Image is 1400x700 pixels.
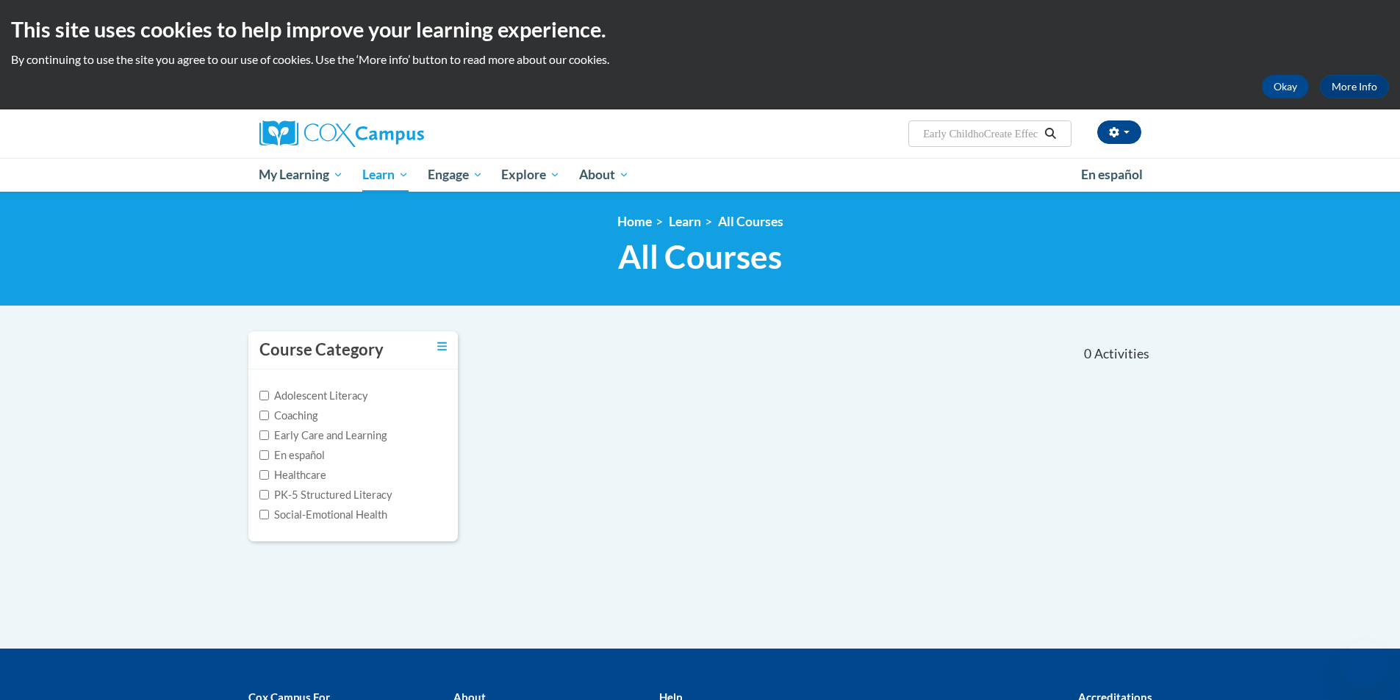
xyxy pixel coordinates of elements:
button: Account Settings [1097,120,1141,144]
input: Checkbox for Options [259,490,269,499]
button: Okay [1262,75,1309,98]
span: All Courses [618,237,782,276]
a: Learn [353,158,418,192]
label: En español [259,447,325,463]
a: En español [1071,159,1152,190]
span: Explore [501,166,560,184]
span: Engage [428,166,483,184]
a: Explore [492,158,570,192]
a: Engage [418,158,492,192]
img: Cox Campus [259,120,424,147]
h2: This site uses cookies to help improve your learning experience. [11,15,1389,44]
a: Home [617,214,652,229]
input: Checkbox for Options [259,391,269,400]
a: About [570,158,639,192]
a: More Info [1320,75,1389,98]
span: About [579,166,629,184]
span: 0 [1084,346,1091,362]
input: Checkbox for Options [259,450,269,460]
span: Activities [1094,346,1149,362]
label: PK-5 Structured Literacy [259,487,392,503]
div: Main menu [237,158,1163,192]
a: All Courses [718,214,783,229]
a: Toggle collapse [437,339,447,355]
label: Coaching [259,408,317,424]
span: En español [1081,167,1143,182]
label: Healthcare [259,467,326,483]
a: Learn [669,214,701,229]
label: Social-Emotional Health [259,507,387,523]
span: Learn [362,166,409,184]
label: Early Care and Learning [259,427,387,444]
a: Cox Campus [259,120,539,147]
input: Search Courses [922,125,1039,142]
button: Search [1039,125,1061,142]
span: My Learning [259,166,343,184]
a: My Learning [250,158,353,192]
input: Checkbox for Options [259,470,269,480]
p: By continuing to use the site you agree to our use of cookies. Use the ‘More info’ button to read... [11,51,1389,68]
input: Checkbox for Options [259,411,269,420]
input: Checkbox for Options [259,430,269,440]
iframe: Button to launch messaging window [1341,641,1388,688]
label: Adolescent Literacy [259,388,368,404]
input: Checkbox for Options [259,510,269,519]
h3: Course Category [259,339,384,361]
